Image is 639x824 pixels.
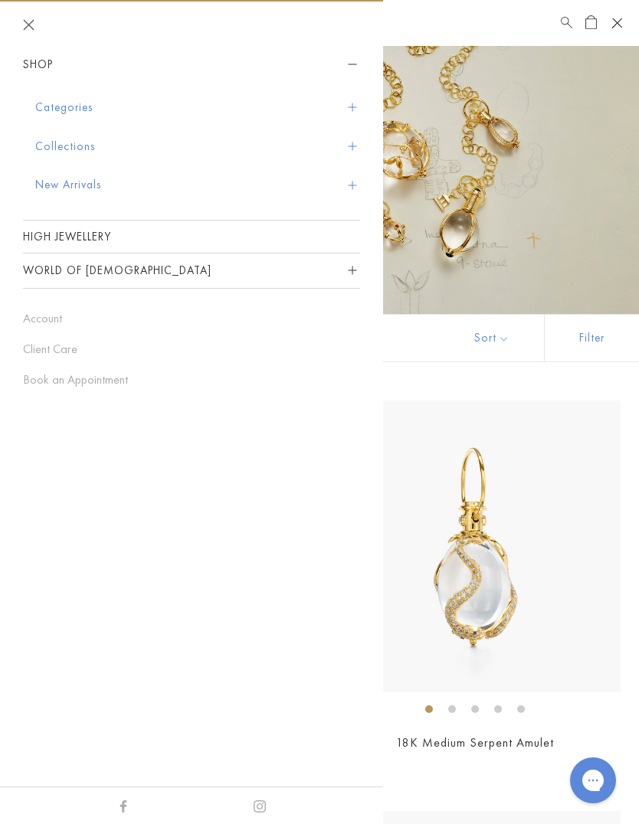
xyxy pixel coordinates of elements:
nav: Sidebar navigation [23,47,360,289]
button: World of [DEMOGRAPHIC_DATA] [23,253,360,288]
a: Search [561,14,572,32]
iframe: Gorgias live chat messenger [562,752,624,809]
a: Client Care [23,341,360,358]
a: 18K Medium Serpent Amulet [396,734,554,750]
button: Open navigation [605,11,628,34]
a: High Jewellery [23,221,360,253]
img: P51836-E11SERPPV [329,401,621,692]
button: Show filters [544,315,639,361]
button: Show sort by [440,315,544,361]
button: New Arrivals [35,165,360,204]
a: Instagram [254,796,266,813]
a: Account [23,310,360,327]
a: Book an Appointment [23,371,360,388]
a: Open Shopping Bag [585,14,597,32]
button: Collections [35,127,360,166]
button: Shop [23,47,360,82]
button: Categories [35,88,360,127]
button: Close navigation [23,19,34,31]
a: Facebook [117,796,129,813]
